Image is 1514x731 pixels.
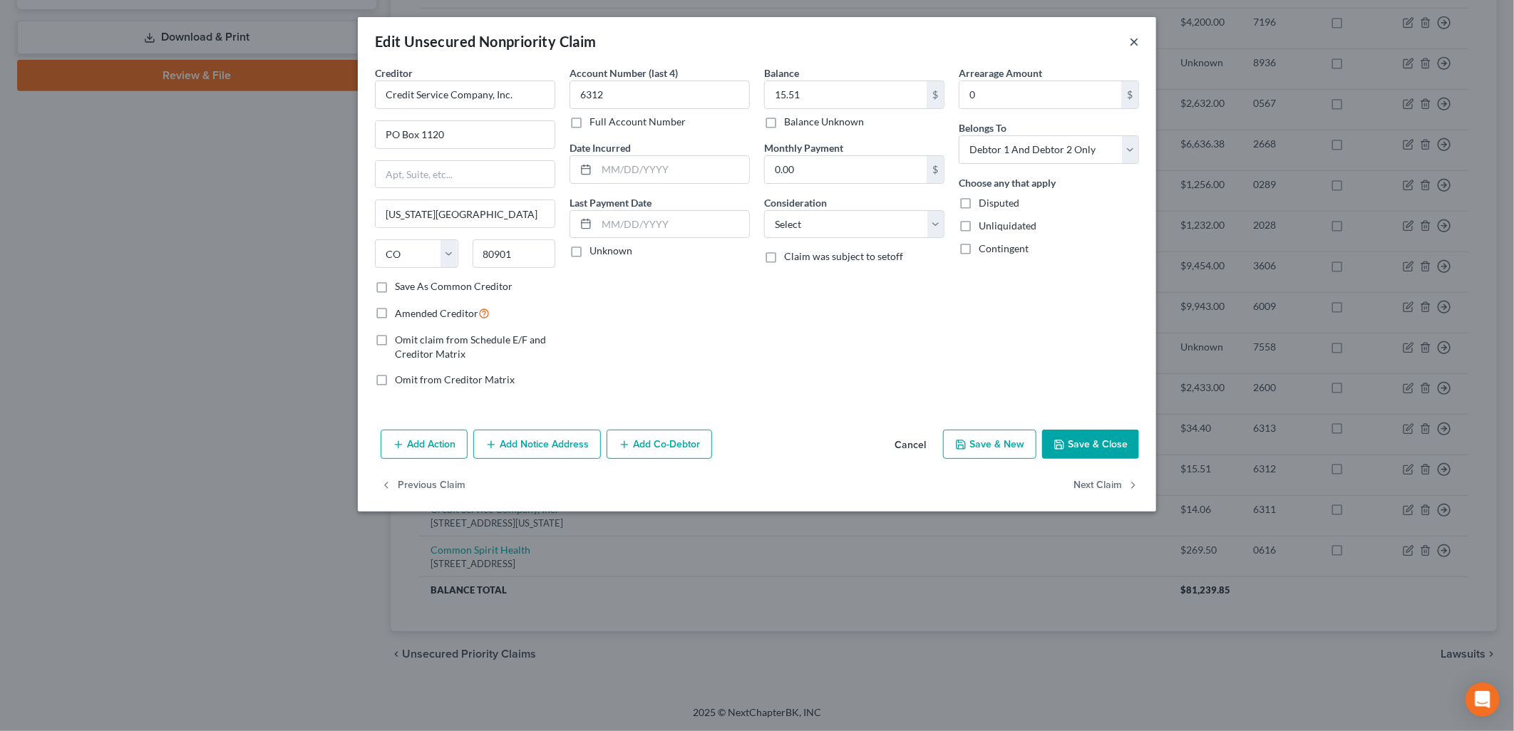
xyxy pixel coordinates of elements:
span: Claim was subject to setoff [784,250,903,262]
span: Disputed [979,197,1019,209]
button: Next Claim [1073,470,1139,500]
div: Edit Unsecured Nonpriority Claim [375,31,597,51]
button: Add Notice Address [473,430,601,460]
span: Amended Creditor [395,307,478,319]
input: 0.00 [959,81,1121,108]
span: Unliquidated [979,219,1036,232]
input: Enter zip... [473,239,556,268]
label: Save As Common Creditor [395,279,513,294]
label: Last Payment Date [570,195,652,210]
button: × [1129,33,1139,50]
label: Full Account Number [589,115,686,129]
label: Balance Unknown [784,115,864,129]
label: Choose any that apply [959,175,1056,190]
input: 0.00 [765,156,927,183]
input: Enter address... [376,121,555,148]
input: Apt, Suite, etc... [376,161,555,188]
button: Add Action [381,430,468,460]
label: Date Incurred [570,140,631,155]
span: Contingent [979,242,1029,254]
button: Previous Claim [381,470,465,500]
div: Open Intercom Messenger [1466,683,1500,717]
span: Belongs To [959,122,1006,134]
span: Omit claim from Schedule E/F and Creditor Matrix [395,333,546,360]
span: Omit from Creditor Matrix [395,373,515,385]
input: MM/DD/YYYY [597,156,749,183]
input: XXXX [570,81,750,109]
label: Consideration [764,195,827,210]
div: $ [927,156,944,183]
div: $ [1121,81,1138,108]
div: $ [927,81,944,108]
span: Creditor [375,67,413,79]
label: Account Number (last 4) [570,66,678,81]
button: Add Co-Debtor [607,430,712,460]
button: Save & Close [1042,430,1139,460]
input: Search creditor by name... [375,81,555,109]
button: Save & New [943,430,1036,460]
label: Arrearage Amount [959,66,1042,81]
label: Unknown [589,244,632,258]
label: Balance [764,66,799,81]
label: Monthly Payment [764,140,843,155]
input: 0.00 [765,81,927,108]
input: Enter city... [376,200,555,227]
input: MM/DD/YYYY [597,211,749,238]
button: Cancel [883,431,937,460]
